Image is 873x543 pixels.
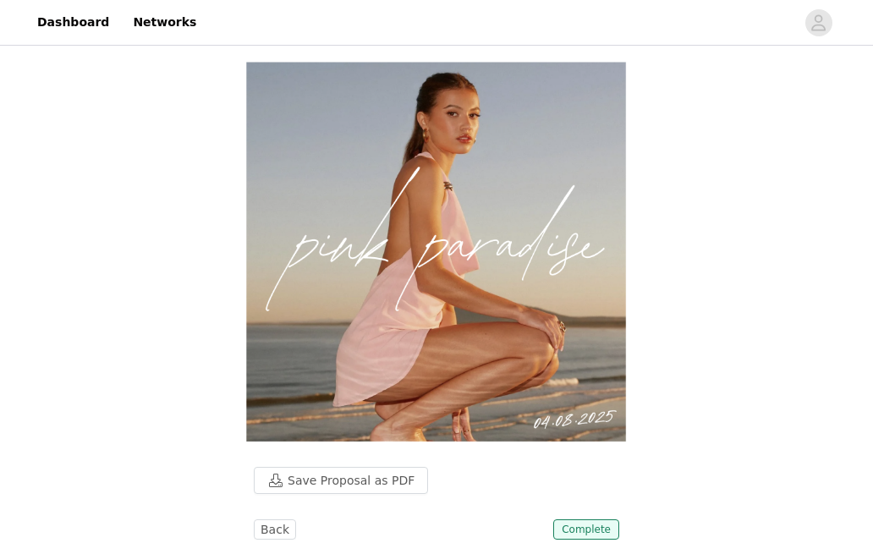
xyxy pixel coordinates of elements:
[810,9,826,36] div: avatar
[233,49,640,455] img: campaign image
[254,467,428,494] button: Save Proposal as PDF
[123,3,206,41] a: Networks
[553,519,619,540] span: Complete
[27,3,119,41] a: Dashboard
[254,519,296,540] button: Back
